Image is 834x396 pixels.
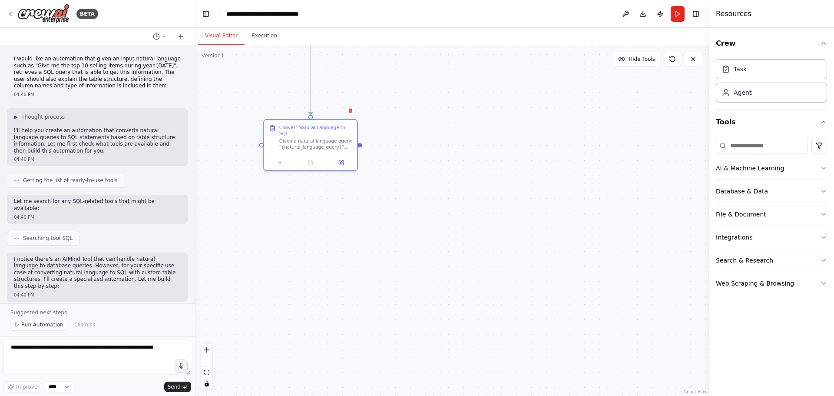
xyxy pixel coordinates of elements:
[716,31,827,56] button: Crew
[226,10,299,18] nav: breadcrumb
[734,88,751,97] div: Agent
[684,389,708,394] a: React Flow attribution
[201,378,212,389] button: toggle interactivity
[198,27,245,45] button: Visual Editor
[14,91,181,98] div: 04:40 PM
[734,65,747,73] div: Task
[201,344,212,389] div: React Flow controls
[716,180,827,203] button: Database & Data
[14,56,181,90] p: I would like an automation that given an input natural language such as "Give me the top 10 selli...
[17,4,69,23] img: Logo
[201,356,212,367] button: zoom out
[23,177,118,184] span: Getting the list of ready-to-use tools
[14,156,181,163] div: 04:40 PM
[21,321,63,328] span: Run Automation
[690,8,702,20] button: Hide right sidebar
[202,52,224,59] div: Version 1
[14,292,181,298] div: 04:40 PM
[174,31,188,42] button: Start a new chat
[164,382,191,392] button: Send
[629,56,655,63] span: Hide Tools
[14,127,181,154] p: I'll help you create an automation that converts natural language queries to SQL statements based...
[263,119,358,171] div: Convert Natural Language to SQLGiven a natural language query: "{natural_language_query}" and tab...
[328,158,354,167] button: Open in side panel
[14,198,181,212] p: Let me search for any SQL-related tools that might be available:
[14,113,18,120] span: ▶
[716,203,827,226] button: File & Document
[76,9,98,19] div: BETA
[23,235,73,242] span: Searching tool SQL
[245,27,284,45] button: Execution
[279,124,353,136] div: Convert Natural Language to SQL
[200,8,212,20] button: Hide left sidebar
[716,56,827,110] div: Crew
[3,381,41,393] button: Improve
[16,383,37,390] span: Improve
[716,157,827,180] button: AI & Machine Learning
[716,110,827,134] button: Tools
[279,138,353,150] div: Given a natural language query: "{natural_language_query}" and table structure information: "{tab...
[716,9,751,19] h4: Resources
[716,226,827,249] button: Integrations
[21,113,65,120] span: Thought process
[295,158,327,167] button: No output available
[613,52,660,66] button: Hide Tools
[14,113,65,120] button: ▶Thought process
[716,249,827,272] button: Search & Research
[168,383,181,390] span: Send
[10,319,67,331] button: Run Automation
[175,359,188,373] button: Click to speak your automation idea
[10,309,184,316] p: Suggested next steps:
[307,30,314,115] g: Edge from 5175663b-aa07-47f7-bc29-79a4cd355fca to 1fee115d-0a43-4c51-9312-e357881f66dd
[149,31,170,42] button: Switch to previous chat
[14,214,181,220] div: 04:40 PM
[75,321,95,328] span: Dismiss
[716,272,827,295] button: Web Scraping & Browsing
[201,344,212,356] button: zoom in
[345,105,356,116] button: Delete node
[716,134,827,302] div: Tools
[14,256,181,290] p: I notice there's an AIMind Tool that can handle natural language to database queries. However, fo...
[71,319,99,331] button: Dismiss
[201,367,212,378] button: fit view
